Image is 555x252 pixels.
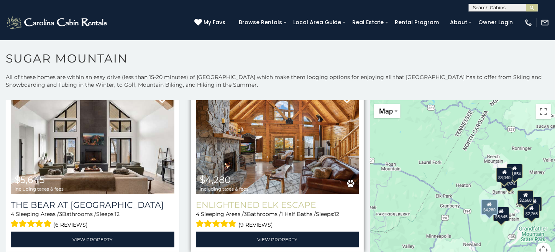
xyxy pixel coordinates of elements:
[238,220,273,230] span: (9 reviews)
[54,220,88,230] span: (6 reviews)
[15,186,64,191] span: including taxes & fees
[115,211,120,217] span: 12
[446,16,471,28] a: About
[506,164,522,178] div: $3,854
[11,84,174,194] a: The Bear At Sugar Mountain $5,645 including taxes & fees
[536,104,551,119] button: Toggle fullscreen view
[59,211,62,217] span: 3
[196,200,360,210] a: Enlightened Elk Escape
[541,18,549,27] img: mail-regular-white.png
[481,199,498,215] div: $4,280
[244,211,247,217] span: 3
[196,84,360,194] a: Enlightened Elk Escape $4,280 including taxes & fees
[493,206,509,221] div: $5,645
[11,200,174,210] h3: The Bear At Sugar Mountain
[348,16,388,28] a: Real Estate
[289,16,345,28] a: Local Area Guide
[196,210,360,230] div: Sleeping Areas / Bathrooms / Sleeps:
[196,232,360,247] a: View Property
[196,211,199,217] span: 4
[391,16,443,28] a: Rental Program
[11,232,174,247] a: View Property
[11,84,174,194] img: The Bear At Sugar Mountain
[200,186,249,191] span: including taxes & fees
[524,18,533,27] img: phone-regular-white.png
[501,173,517,188] div: $6,324
[194,18,227,27] a: My Favs
[200,174,231,185] span: $4,280
[11,200,174,210] a: The Bear At [GEOGRAPHIC_DATA]
[523,203,539,218] div: $2,765
[517,190,534,205] div: $2,660
[204,18,225,26] span: My Favs
[235,16,286,28] a: Browse Rentals
[15,174,45,185] span: $5,645
[526,197,542,211] div: $2,392
[374,104,401,118] button: Change map style
[281,211,316,217] span: 1 Half Baths /
[475,16,517,28] a: Owner Login
[11,211,14,217] span: 4
[11,210,174,230] div: Sleeping Areas / Bathrooms / Sleeps:
[335,211,340,217] span: 12
[379,107,393,115] span: Map
[196,84,360,194] img: Enlightened Elk Escape
[6,15,109,30] img: White-1-2.png
[496,167,512,182] div: $3,040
